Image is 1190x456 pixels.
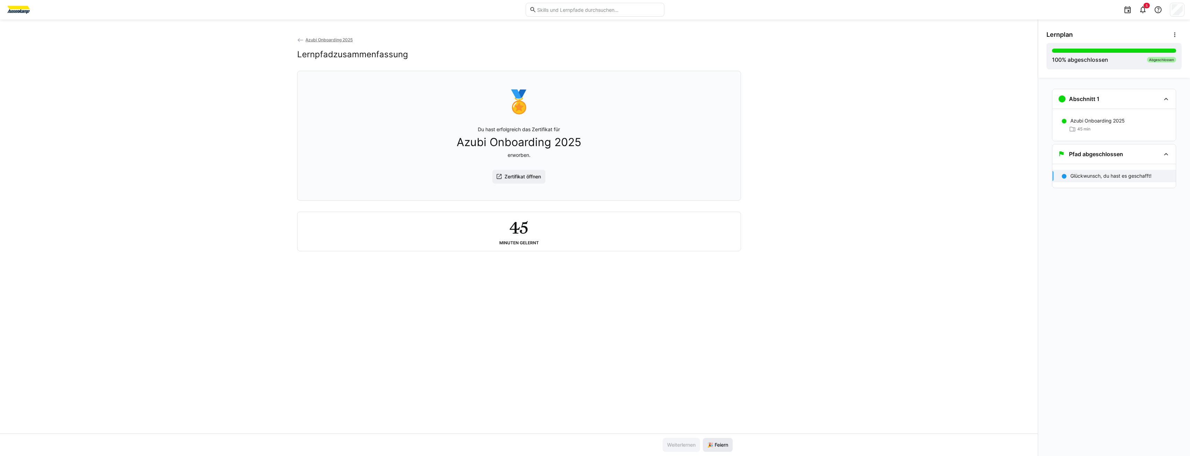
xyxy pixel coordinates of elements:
div: 🏅 [505,88,533,115]
button: Zertifikat öffnen [492,170,546,184]
span: 45 min [1077,126,1090,132]
p: Azubi Onboarding 2025 [1070,117,1125,124]
span: Lernplan [1046,31,1073,39]
button: Weiterlernen [663,438,700,452]
p: Glückwunsch, du hast es geschafft! [1070,172,1152,179]
span: Azubi Onboarding 2025 [457,136,581,149]
div: Abgeschlossen [1147,57,1176,62]
a: Azubi Onboarding 2025 [297,37,353,42]
span: Zertifikat öffnen [503,173,542,180]
div: % abgeschlossen [1052,56,1108,64]
h2: Lernpfadzusammenfassung [297,49,408,60]
span: 5 [1146,3,1148,8]
div: Minuten gelernt [499,240,539,245]
p: Du hast erfolgreich das Zertifikat für erworben. [457,126,581,159]
button: 🎉 Feiern [703,438,733,452]
span: 100 [1052,56,1062,63]
h3: Pfad abgeschlossen [1069,151,1123,158]
span: Azubi Onboarding 2025 [305,37,353,42]
h2: 45 [509,218,528,238]
span: 🎉 Feiern [706,441,729,448]
input: Skills und Lernpfade durchsuchen… [536,7,661,13]
span: Weiterlernen [666,441,697,448]
h3: Abschnitt 1 [1069,95,1100,102]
